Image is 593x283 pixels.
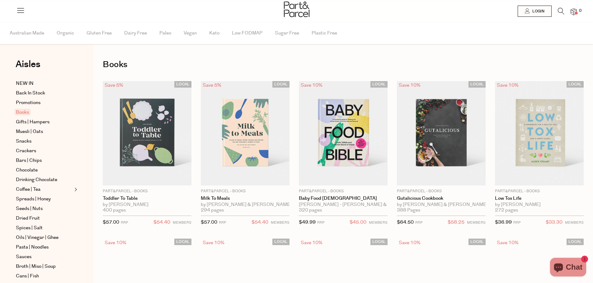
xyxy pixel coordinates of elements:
a: Crackers [16,147,73,155]
span: 320 pages [299,208,322,213]
div: by [PERSON_NAME] [495,202,584,208]
h1: Books [103,57,584,72]
span: $58.25 [448,218,464,226]
span: Oils | Vinegar | Ghee [16,234,59,241]
div: Save 5% [103,81,125,89]
img: Milk to Meals [201,81,289,185]
img: Toddler to Table [103,81,191,185]
div: Save 10% [299,81,324,89]
span: LOCAL [370,81,388,88]
div: [PERSON_NAME] - [PERSON_NAME] & [PERSON_NAME] [299,202,388,208]
span: 272 pages [495,208,518,213]
span: Keto [209,22,219,44]
p: Part&Parcel - Books [103,189,191,194]
span: Organic [57,22,74,44]
small: RRP [513,220,520,225]
a: Broth | Miso | Soup [16,263,73,270]
a: Books [16,109,73,116]
img: Baby Food Bible [299,81,388,185]
span: 294 pages [201,208,224,213]
span: Books [14,109,31,115]
img: Gutalicious Cookbook [397,81,486,185]
span: Aisles [16,57,40,71]
span: LOCAL [174,239,191,245]
div: Save 10% [397,239,422,247]
a: Gifts | Hampers [16,118,73,126]
div: Save 10% [299,239,324,247]
span: Muesli | Oats [16,128,43,135]
button: Expand/Collapse Coffee | Tea [73,186,77,193]
span: Gifts | Hampers [16,118,49,126]
a: 0 [571,8,577,15]
div: Save 10% [495,81,520,89]
p: Part&Parcel - Books [201,189,289,194]
span: LOCAL [567,239,584,245]
span: Drinking Chocolate [16,176,57,184]
span: $54.40 [153,218,170,226]
span: $36.99 [495,219,512,226]
div: Save 10% [495,239,520,247]
a: Chocolate [16,167,73,174]
a: Aisles [16,60,40,75]
span: LOCAL [272,81,289,88]
a: Coffee | Tea [16,186,73,193]
div: Save 10% [103,239,128,247]
a: Oils | Vinegar | Ghee [16,234,73,241]
span: Bars | Chips [16,157,42,164]
span: Login [531,9,544,14]
small: RRP [317,220,324,225]
span: Paleo [159,22,171,44]
p: Part&Parcel - Books [397,189,486,194]
img: Part&Parcel [284,2,309,17]
p: Part&Parcel - Books [495,189,584,194]
span: $45.00 [350,218,366,226]
span: Broth | Miso | Soup [16,263,56,270]
small: MEMBERS [369,220,388,225]
a: Muesli | Oats [16,128,73,135]
span: LOCAL [567,81,584,88]
span: $57.00 [201,219,217,226]
span: Cans | Fish [16,272,39,280]
span: 400 pages [103,208,126,213]
span: Gluten Free [87,22,112,44]
small: MEMBERS [467,220,486,225]
p: Part&Parcel - Books [299,189,388,194]
span: LOCAL [468,81,486,88]
span: Dairy Free [124,22,147,44]
small: RRP [219,220,226,225]
a: Milk to Meals [201,196,289,201]
span: Australian Made [10,22,44,44]
span: Spices | Salt [16,224,43,232]
span: NEW IN [16,80,34,87]
span: $54.40 [252,218,268,226]
div: Save 10% [397,81,422,89]
small: MEMBERS [173,220,191,225]
a: Login [518,6,552,17]
a: Snacks [16,138,73,145]
img: Low Tox Life [495,81,584,185]
span: LOCAL [468,239,486,245]
div: Save 10% [201,239,226,247]
a: Gutalicious Cookbook [397,196,486,201]
a: Back In Stock [16,89,73,97]
span: $49.99 [299,219,316,226]
a: Sauces [16,253,73,261]
small: MEMBERS [271,220,289,225]
span: LOCAL [174,81,191,88]
a: Toddler to Table [103,196,191,201]
small: RRP [415,220,422,225]
span: $64.50 [397,219,414,226]
a: Bars | Chips [16,157,73,164]
a: Low Tox Life [495,196,584,201]
small: RRP [121,220,128,225]
div: by [PERSON_NAME] & [PERSON_NAME] [201,202,289,208]
span: Snacks [16,138,31,145]
a: Cans | Fish [16,272,73,280]
span: Spreads | Honey [16,195,51,203]
inbox-online-store-chat: Shopify online store chat [548,258,588,278]
span: Plastic Free [312,22,337,44]
span: Sugar Free [275,22,299,44]
span: Coffee | Tea [16,186,40,193]
div: by [PERSON_NAME] & [PERSON_NAME] [397,202,486,208]
a: Baby Food [DEMOGRAPHIC_DATA] [299,196,388,201]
